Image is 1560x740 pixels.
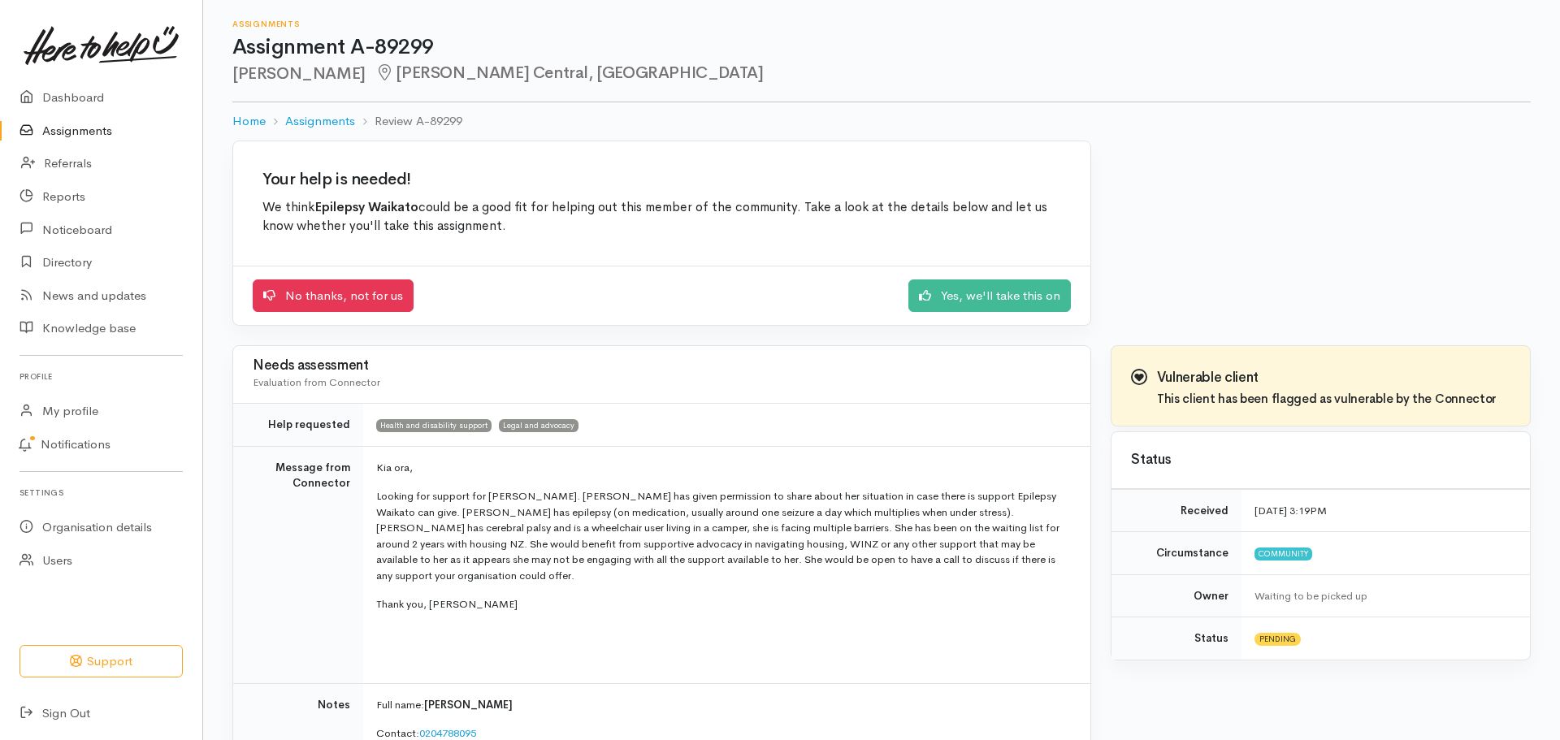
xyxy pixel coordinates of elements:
[285,112,355,131] a: Assignments
[908,279,1071,313] a: Yes, we'll take this on
[232,102,1531,141] nav: breadcrumb
[1111,617,1241,660] td: Status
[232,19,1531,28] h6: Assignments
[499,419,578,432] span: Legal and advocacy
[1131,452,1510,468] h3: Status
[233,446,363,683] td: Message from Connector
[376,419,492,432] span: Health and disability support
[19,645,183,678] button: Support
[19,482,183,504] h6: Settings
[1111,574,1241,617] td: Owner
[19,366,183,387] h6: Profile
[424,698,513,712] span: [PERSON_NAME]
[232,36,1531,59] h1: Assignment A-89299
[376,697,1071,713] p: Full name:
[419,726,476,740] a: 0204788095
[376,460,1071,476] p: Kia ora,
[253,279,414,313] a: No thanks, not for us
[262,198,1061,236] p: We think could be a good fit for helping out this member of the community. Take a look at the det...
[233,404,363,447] td: Help requested
[253,358,1071,374] h3: Needs assessment
[376,596,1071,612] p: Thank you, [PERSON_NAME]
[376,488,1071,583] p: Looking for support for [PERSON_NAME]. [PERSON_NAME] has given permission to share about her situ...
[375,63,764,83] span: [PERSON_NAME] Central, [GEOGRAPHIC_DATA]
[232,112,266,131] a: Home
[314,199,418,215] b: Epilepsy Waikato
[253,375,380,389] span: Evaluation from Connector
[262,171,1061,188] h2: Your help is needed!
[1254,588,1510,604] div: Waiting to be picked up
[1157,370,1497,386] h3: Vulnerable client
[1254,504,1327,517] time: [DATE] 3:19PM
[1157,392,1497,406] h4: This client has been flagged as vulnerable by the Connector
[1254,547,1312,560] span: Community
[1111,489,1241,532] td: Received
[1111,532,1241,575] td: Circumstance
[1254,633,1301,646] span: Pending
[232,64,1531,83] h2: [PERSON_NAME]
[355,112,462,131] li: Review A-89299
